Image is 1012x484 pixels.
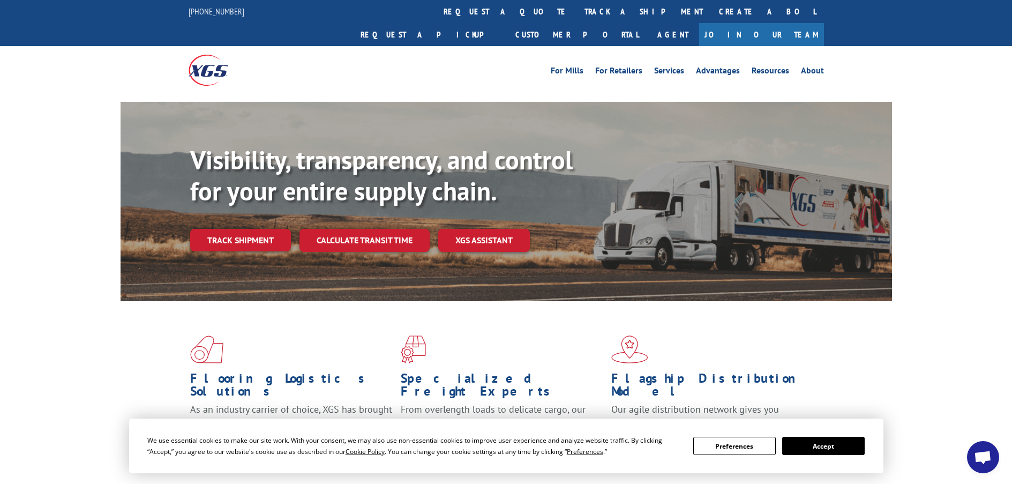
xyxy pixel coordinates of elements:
span: Our agile distribution network gives you nationwide inventory management on demand. [611,403,808,428]
a: Join Our Team [699,23,824,46]
a: For Retailers [595,66,642,78]
h1: Flagship Distribution Model [611,372,814,403]
span: Cookie Policy [346,447,385,456]
span: As an industry carrier of choice, XGS has brought innovation and dedication to flooring logistics... [190,403,392,441]
a: Resources [752,66,789,78]
h1: Specialized Freight Experts [401,372,603,403]
div: We use essential cookies to make our site work. With your consent, we may also use non-essential ... [147,435,680,457]
span: Preferences [567,447,603,456]
a: Advantages [696,66,740,78]
a: [PHONE_NUMBER] [189,6,244,17]
a: Request a pickup [353,23,507,46]
img: xgs-icon-total-supply-chain-intelligence-red [190,336,223,363]
button: Preferences [693,437,776,455]
b: Visibility, transparency, and control for your entire supply chain. [190,143,573,207]
a: Calculate transit time [299,229,430,252]
div: Cookie Consent Prompt [129,419,883,473]
a: Services [654,66,684,78]
a: XGS ASSISTANT [438,229,530,252]
h1: Flooring Logistics Solutions [190,372,393,403]
img: xgs-icon-focused-on-flooring-red [401,336,426,363]
button: Accept [782,437,865,455]
img: xgs-icon-flagship-distribution-model-red [611,336,648,363]
a: Customer Portal [507,23,647,46]
a: Track shipment [190,229,291,251]
a: Agent [647,23,699,46]
p: From overlength loads to delicate cargo, our experienced staff knows the best way to move your fr... [401,403,603,451]
div: Open chat [967,441,999,473]
a: For Mills [551,66,583,78]
a: About [801,66,824,78]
